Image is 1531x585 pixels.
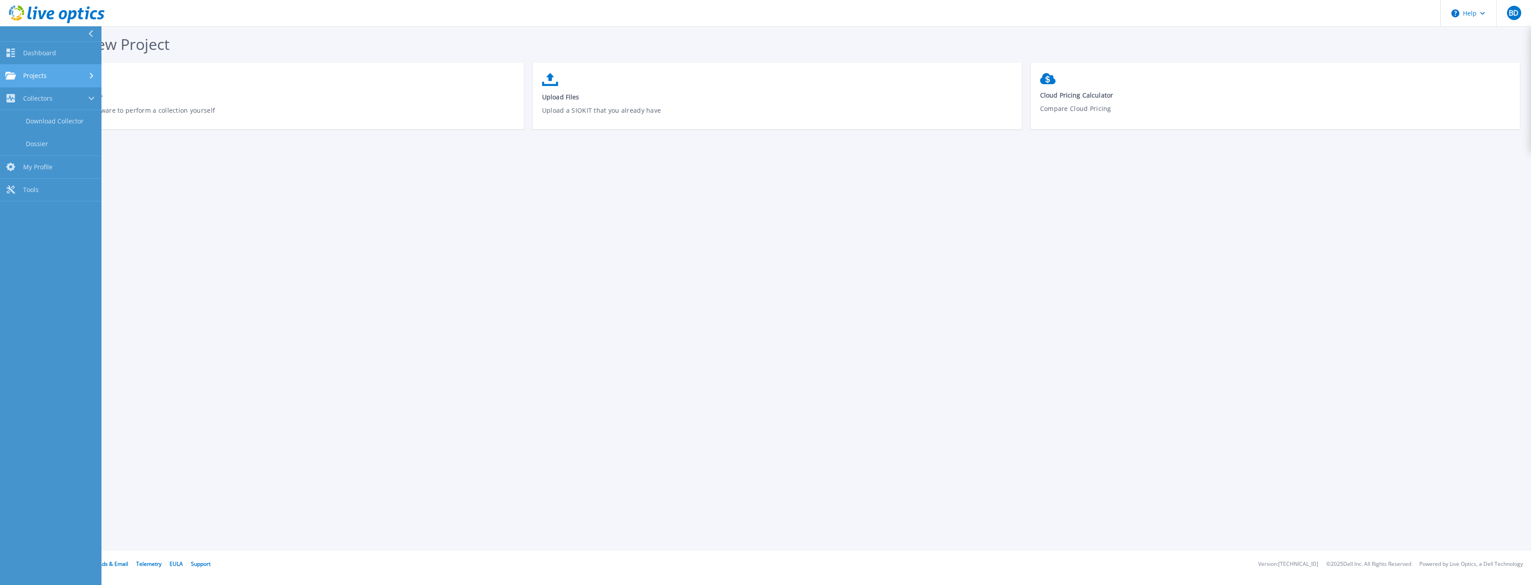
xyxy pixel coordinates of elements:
[1509,9,1519,16] span: BD
[23,94,53,102] span: Collectors
[35,34,170,54] span: Start a New Project
[44,106,515,126] p: Download the software to perform a collection yourself
[23,72,47,80] span: Projects
[1326,561,1411,567] li: © 2025 Dell Inc. All Rights Reserved
[35,69,524,132] a: Download CollectorDownload the software to perform a collection yourself
[1040,91,1511,99] span: Cloud Pricing Calculator
[23,163,53,171] span: My Profile
[23,186,39,194] span: Tools
[44,93,515,101] span: Download Collector
[1040,104,1511,124] p: Compare Cloud Pricing
[23,49,56,57] span: Dashboard
[1419,561,1523,567] li: Powered by Live Optics, a Dell Technology
[98,560,128,568] a: Ads & Email
[1031,69,1520,131] a: Cloud Pricing CalculatorCompare Cloud Pricing
[170,560,183,568] a: EULA
[1258,561,1318,567] li: Version: [TECHNICAL_ID]
[136,560,162,568] a: Telemetry
[191,560,211,568] a: Support
[542,106,1013,126] p: Upload a SIOKIT that you already have
[533,69,1022,132] a: Upload FilesUpload a SIOKIT that you already have
[542,93,1013,101] span: Upload Files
